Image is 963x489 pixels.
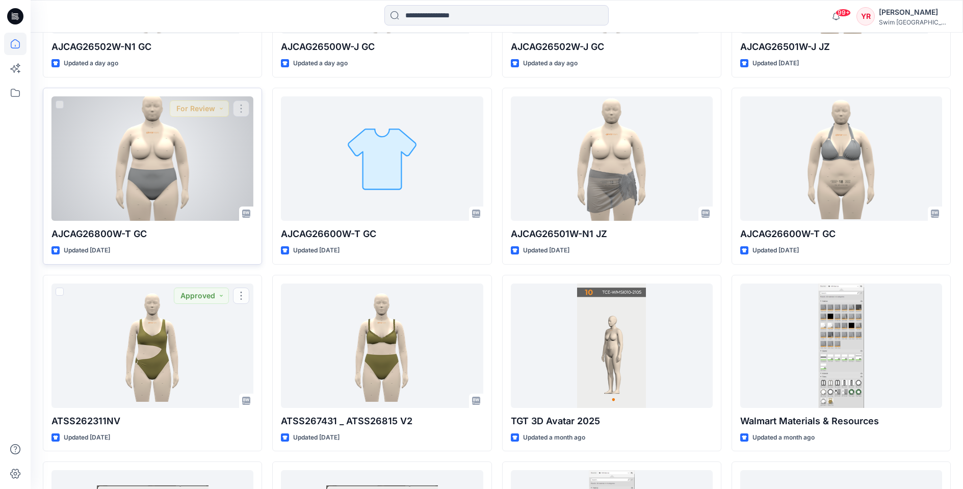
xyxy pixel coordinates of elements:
[51,96,253,221] a: AJCAG26800W-T GC
[51,40,253,54] p: AJCAG26502W-N1 GC
[836,9,851,17] span: 99+
[740,284,942,408] a: Walmart Materials & Resources
[740,40,942,54] p: AJCAG26501W-J JZ
[523,245,569,256] p: Updated [DATE]
[51,414,253,428] p: ATSS262311NV
[523,432,585,443] p: Updated a month ago
[511,40,713,54] p: AJCAG26502W-J GC
[64,58,118,69] p: Updated a day ago
[51,227,253,241] p: AJCAG26800W-T GC
[511,96,713,221] a: AJCAG26501W-N1 JZ
[740,96,942,221] a: AJCAG26600W-T GC
[293,58,348,69] p: Updated a day ago
[740,414,942,428] p: Walmart Materials & Resources
[879,18,950,26] div: Swim [GEOGRAPHIC_DATA]
[523,58,578,69] p: Updated a day ago
[856,7,875,25] div: YR
[879,6,950,18] div: [PERSON_NAME]
[511,284,713,408] a: TGT 3D Avatar 2025
[740,227,942,241] p: AJCAG26600W-T GC
[511,414,713,428] p: TGT 3D Avatar 2025
[752,432,815,443] p: Updated a month ago
[752,245,799,256] p: Updated [DATE]
[752,58,799,69] p: Updated [DATE]
[64,245,110,256] p: Updated [DATE]
[64,432,110,443] p: Updated [DATE]
[51,284,253,408] a: ATSS262311NV
[281,227,483,241] p: AJCAG26600W-T GC
[511,227,713,241] p: AJCAG26501W-N1 JZ
[293,432,340,443] p: Updated [DATE]
[281,284,483,408] a: ATSS267431 _ ATSS26815 V2
[293,245,340,256] p: Updated [DATE]
[281,414,483,428] p: ATSS267431 _ ATSS26815 V2
[281,96,483,221] a: AJCAG26600W-T GC
[281,40,483,54] p: AJCAG26500W-J GC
